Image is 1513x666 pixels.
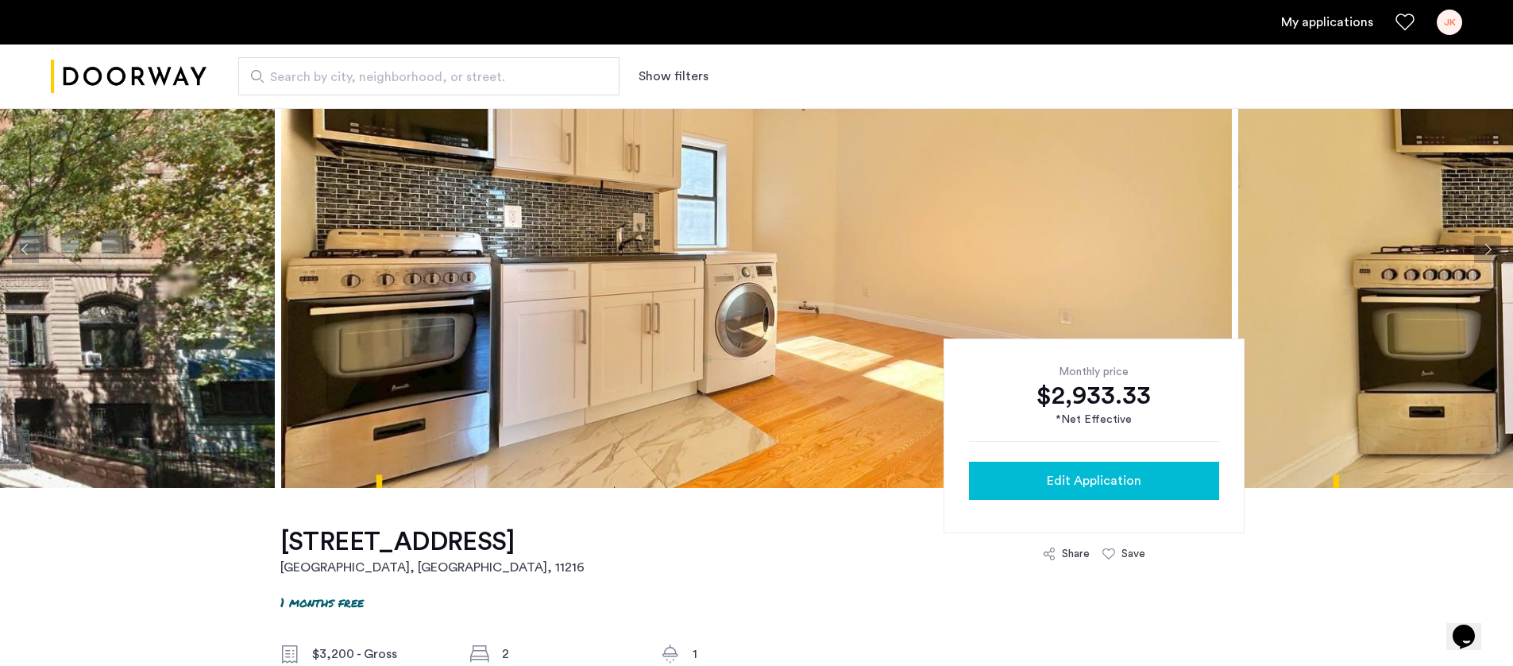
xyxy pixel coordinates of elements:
[280,526,585,577] a: [STREET_ADDRESS][GEOGRAPHIC_DATA], [GEOGRAPHIC_DATA], 11216
[238,57,619,95] input: Apartment Search
[280,558,585,577] h2: [GEOGRAPHIC_DATA], [GEOGRAPHIC_DATA] , 11216
[502,645,635,664] div: 2
[1047,471,1141,490] span: Edit Application
[1437,10,1462,35] div: JK
[51,47,206,106] img: logo
[1446,602,1497,650] iframe: chat widget
[270,68,575,87] span: Search by city, neighborhood, or street.
[969,364,1219,380] div: Monthly price
[969,380,1219,412] div: $2,933.33
[1062,546,1090,562] div: Share
[639,67,708,86] button: Show or hide filters
[12,236,39,263] button: Previous apartment
[969,462,1219,500] button: button
[312,645,446,664] div: $3,200 - Gross
[1121,546,1145,562] div: Save
[693,645,826,664] div: 1
[280,526,585,558] h1: [STREET_ADDRESS]
[969,412,1219,428] div: *Net Effective
[1474,236,1501,263] button: Next apartment
[1281,13,1373,32] a: My application
[1395,13,1415,32] a: Favorites
[51,47,206,106] a: Cazamio logo
[280,593,364,611] p: 1 months free
[281,11,1232,488] img: apartment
